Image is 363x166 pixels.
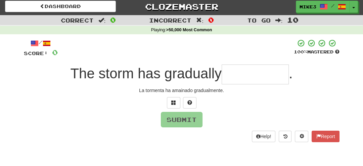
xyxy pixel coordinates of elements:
span: To go [247,17,271,24]
span: 100 % [294,49,307,54]
button: Switch sentence to multiple choice alt+p [167,97,180,109]
div: La tormenta ha amainado gradualmente. [24,87,339,94]
span: . [289,66,293,81]
span: Correct [61,17,94,24]
button: Help! [252,131,276,142]
span: / [331,3,334,8]
button: Report [312,131,339,142]
a: Dashboard [5,1,116,12]
span: Incorrect [149,17,191,24]
div: Mastered [294,49,339,55]
span: : [98,17,106,23]
span: 0 [52,48,58,56]
span: Score: [24,50,48,56]
span: Mike3 [300,4,316,10]
span: The storm has gradually [70,66,222,81]
span: : [196,17,203,23]
strong: >50,000 Most Common [166,28,212,32]
button: Round history (alt+y) [279,131,291,142]
span: 0 [110,16,116,24]
span: : [275,17,283,23]
a: Clozemaster [126,1,237,12]
span: 10 [287,16,299,24]
button: Submit [161,112,202,127]
button: Single letter hint - you only get 1 per sentence and score half the points! alt+h [183,97,196,109]
div: / [24,39,58,47]
span: 0 [208,16,214,24]
a: Mike3 / [296,1,350,13]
